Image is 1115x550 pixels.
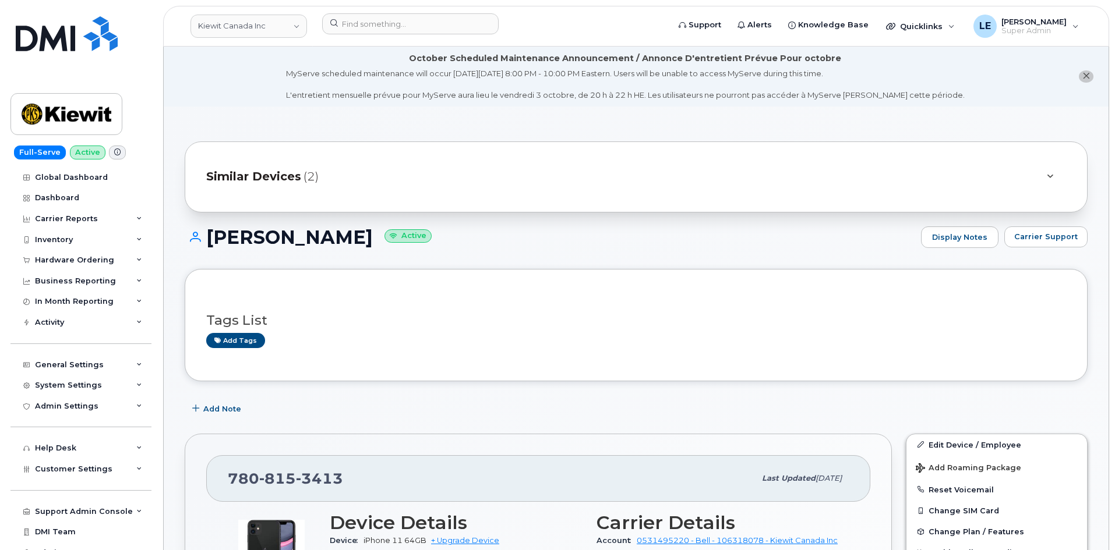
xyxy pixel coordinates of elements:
a: Edit Device / Employee [906,434,1087,455]
button: Carrier Support [1004,226,1088,247]
span: Last updated [762,474,816,482]
span: Similar Devices [206,168,301,185]
span: Device [330,536,364,545]
span: Carrier Support [1014,231,1078,242]
span: (2) [304,168,319,185]
button: Add Note [185,399,251,420]
div: October Scheduled Maintenance Announcement / Annonce D'entretient Prévue Pour octobre [409,52,841,65]
span: 780 [228,470,343,487]
span: Add Roaming Package [916,463,1021,474]
h1: [PERSON_NAME] [185,227,915,247]
button: Add Roaming Package [906,455,1087,479]
span: [DATE] [816,474,842,482]
span: Change Plan / Features [929,527,1024,536]
span: Add Note [203,403,241,414]
span: 3413 [296,470,343,487]
button: Change SIM Card [906,500,1087,521]
small: Active [384,229,432,243]
a: Display Notes [921,226,998,249]
a: 0531495220 - Bell - 106318078 - Kiewit Canada Inc [637,536,838,545]
a: Add tags [206,333,265,347]
h3: Device Details [330,512,583,533]
button: close notification [1079,70,1093,83]
span: iPhone 11 64GB [364,536,426,545]
button: Reset Voicemail [906,479,1087,500]
a: + Upgrade Device [431,536,499,545]
span: 815 [259,470,296,487]
span: Account [597,536,637,545]
button: Change Plan / Features [906,521,1087,542]
h3: Carrier Details [597,512,849,533]
iframe: Messenger Launcher [1064,499,1106,541]
h3: Tags List [206,313,1066,328]
div: MyServe scheduled maintenance will occur [DATE][DATE] 8:00 PM - 10:00 PM Eastern. Users will be u... [286,68,965,101]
